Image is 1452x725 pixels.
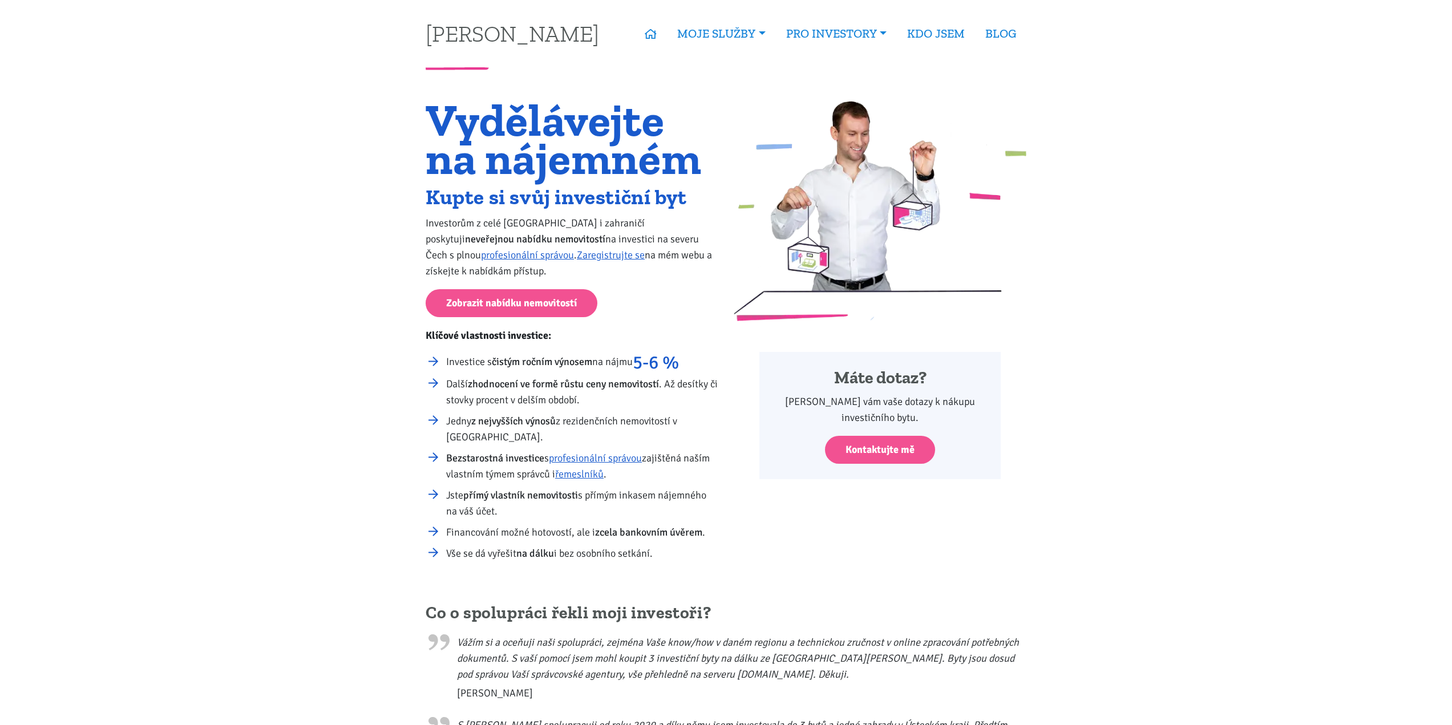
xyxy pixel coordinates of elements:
strong: čistým ročním výnosem [492,355,592,368]
a: KDO JSEM [897,21,975,47]
li: s zajištěná naším vlastním týmem správců i . [446,450,718,482]
strong: neveřejnou nabídku nemovitostí [465,233,605,245]
strong: 5-6 % [633,351,679,374]
h2: Co o spolupráci řekli moji investoři? [426,602,1026,624]
span: [PERSON_NAME] [457,685,1026,701]
strong: z nejvyšších výnosů [471,415,556,427]
strong: na dálku [516,547,554,560]
h2: Kupte si svůj investiční byt [426,188,718,206]
p: Investorům z celé [GEOGRAPHIC_DATA] i zahraničí poskytuji na investici na severu Čech s plnou . n... [426,215,718,279]
a: profesionální správou [481,249,574,261]
li: Další . Až desítky či stovky procent v delším období. [446,376,718,408]
a: Zobrazit nabídku nemovitostí [426,289,597,317]
p: [PERSON_NAME] vám vaše dotazy k nákupu investičního bytu. [775,394,985,426]
a: řemeslníků [555,468,604,480]
p: Klíčové vlastnosti investice: [426,327,718,343]
a: Kontaktujte mě [825,436,935,464]
strong: zcela bankovním úvěrem [595,526,702,538]
a: Zaregistrujte se [577,249,645,261]
a: MOJE SLUŽBY [667,21,775,47]
li: Investice s na nájmu [446,354,718,371]
blockquote: Vážím si a oceňuji naši spolupráci, zejména Vaše know/how v daném regionu a technickou zručnost v... [426,629,1026,701]
li: Vše se dá vyřešit i bez osobního setkání. [446,545,718,561]
h4: Máte dotaz? [775,367,985,389]
strong: zhodnocení ve formě růstu ceny nemovitostí [468,378,659,390]
a: BLOG [975,21,1026,47]
li: Jedny z rezidenčních nemovitostí v [GEOGRAPHIC_DATA]. [446,413,718,445]
a: [PERSON_NAME] [426,22,599,44]
strong: Bezstarostná investice [446,452,544,464]
strong: přímý vlastník nemovitosti [463,489,578,501]
li: Financování možné hotovostí, ale i . [446,524,718,540]
a: profesionální správou [549,452,642,464]
h1: Vydělávejte na nájemném [426,101,718,177]
a: PRO INVESTORY [776,21,897,47]
li: Jste s přímým inkasem nájemného na váš účet. [446,487,718,519]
